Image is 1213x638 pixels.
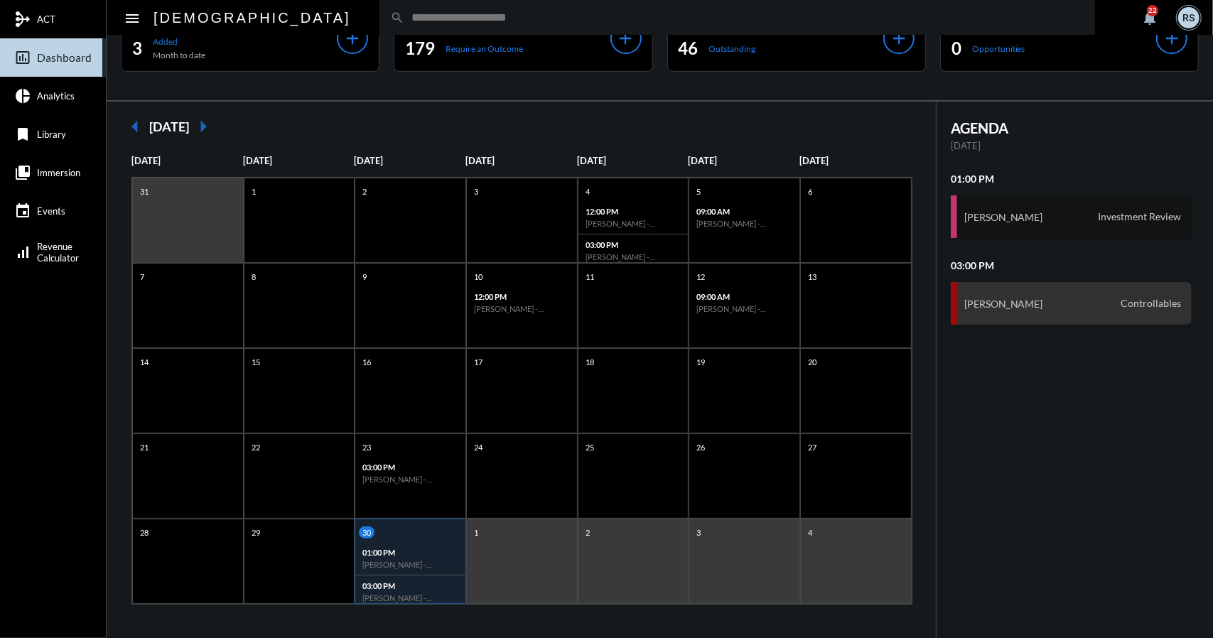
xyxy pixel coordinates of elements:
p: 14 [136,356,152,368]
h2: 0 [951,37,961,60]
p: 4 [804,526,816,539]
span: Controllables [1117,297,1185,310]
p: [DATE] [951,140,1192,151]
mat-icon: collections_bookmark [14,164,31,181]
p: 19 [693,356,708,368]
p: [DATE] [799,155,911,166]
p: [DATE] [354,155,465,166]
p: 3 [693,526,704,539]
p: 18 [582,356,598,368]
p: 28 [136,526,152,539]
span: Immersion [37,167,80,178]
p: 26 [693,441,708,453]
h2: 01:00 PM [951,173,1192,185]
h2: AGENDA [951,119,1192,136]
p: 6 [804,185,816,198]
span: Events [37,205,65,217]
p: 3 [470,185,482,198]
p: 15 [248,356,264,368]
div: 22 [1147,5,1158,16]
h6: [PERSON_NAME] - Investment Review [362,560,458,569]
p: 1 [470,526,482,539]
p: 12 [693,271,708,283]
mat-icon: add [1162,28,1182,48]
p: 20 [804,356,820,368]
h6: [PERSON_NAME] - Investment Review [474,304,570,313]
div: RS [1178,7,1199,28]
h2: 179 [405,37,435,60]
p: 25 [582,441,598,453]
p: 29 [248,526,264,539]
p: 2 [359,185,370,198]
mat-icon: mediation [14,11,31,28]
p: 22 [248,441,264,453]
p: [DATE] [688,155,799,166]
p: [DATE] [465,155,577,166]
p: Month to date [153,50,205,60]
p: 23 [359,441,374,453]
p: 4 [582,185,593,198]
p: 27 [804,441,820,453]
mat-icon: arrow_right [189,112,217,141]
p: [DATE] [577,155,689,166]
p: 12:00 PM [586,207,681,216]
h2: [DEMOGRAPHIC_DATA] [153,6,351,29]
p: 2 [582,526,593,539]
mat-icon: pie_chart [14,87,31,104]
p: 03:00 PM [586,240,681,249]
h6: [PERSON_NAME] - [PERSON_NAME] - Review [696,304,792,313]
p: 9 [359,271,370,283]
mat-icon: event [14,202,31,220]
span: Analytics [37,90,75,102]
mat-icon: add [343,28,362,48]
p: 09:00 AM [696,207,792,216]
p: 1 [248,185,259,198]
p: 17 [470,356,486,368]
span: Dashboard [37,51,92,64]
p: 24 [470,441,486,453]
p: 11 [582,271,598,283]
h3: [PERSON_NAME] [964,298,1043,310]
mat-icon: add [889,28,909,48]
mat-icon: bookmark [14,126,31,143]
p: Opportunities [972,43,1025,54]
p: Require an Outcome [446,43,523,54]
mat-icon: arrow_left [121,112,149,141]
h2: 46 [679,37,699,60]
p: Outstanding [709,43,756,54]
h6: [PERSON_NAME] - Investment [696,219,792,228]
p: 10 [470,271,486,283]
p: [DATE] [131,155,243,166]
h2: 3 [132,37,142,60]
mat-icon: search [390,11,404,25]
h2: [DATE] [149,119,189,134]
p: [DATE] [243,155,355,166]
mat-icon: signal_cellular_alt [14,244,31,261]
p: 13 [804,271,820,283]
p: 03:00 PM [362,463,458,472]
p: 09:00 AM [696,292,792,301]
p: 21 [136,441,152,453]
p: Added [153,36,205,47]
p: 12:00 PM [474,292,570,301]
p: 30 [359,526,374,539]
span: Revenue Calculator [37,241,79,264]
h3: [PERSON_NAME] [964,211,1043,223]
span: Investment Review [1094,210,1185,223]
h6: [PERSON_NAME] - Controllables [362,593,458,602]
h6: [PERSON_NAME] - [PERSON_NAME] - Investment Review [586,252,681,261]
mat-icon: notifications [1141,9,1158,26]
p: 5 [693,185,704,198]
p: 03:00 PM [362,581,458,590]
button: Toggle sidenav [118,4,146,32]
h2: 03:00 PM [951,259,1192,271]
p: 8 [248,271,259,283]
p: 7 [136,271,148,283]
mat-icon: add [616,28,636,48]
p: 16 [359,356,374,368]
h6: [PERSON_NAME] - [PERSON_NAME] - Fulfillment [586,219,681,228]
mat-icon: Side nav toggle icon [124,10,141,27]
mat-icon: insert_chart_outlined [14,49,31,66]
span: ACT [37,13,55,25]
span: Library [37,129,66,140]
